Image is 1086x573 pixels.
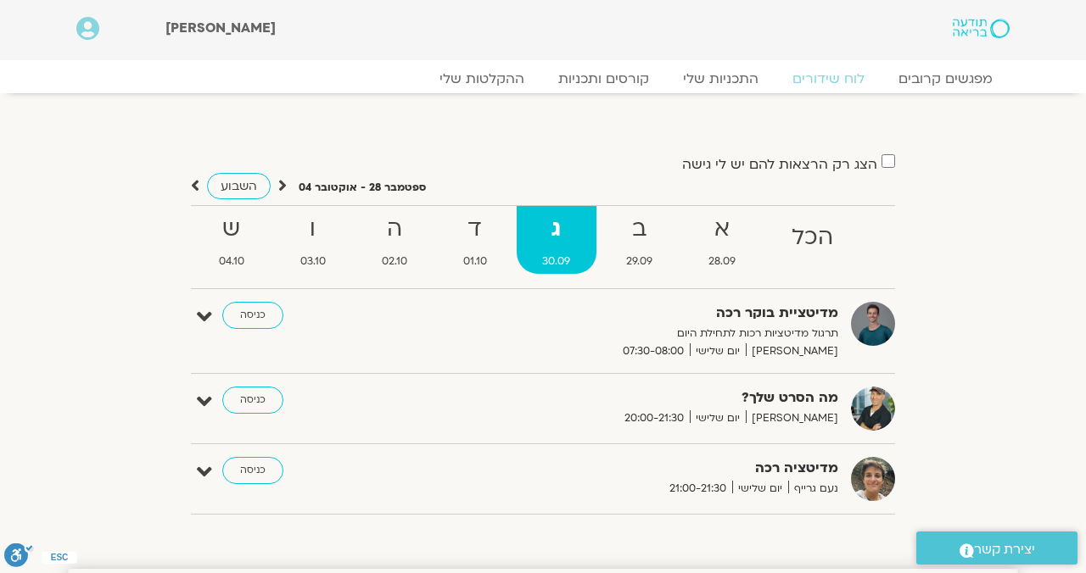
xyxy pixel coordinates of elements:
[299,179,426,197] p: ספטמבר 28 - אוקטובר 04
[517,253,597,270] span: 30.09
[732,480,788,498] span: יום שלישי
[765,219,859,257] strong: הכל
[619,409,690,427] span: 20:00-21:30
[600,206,679,274] a: ב29.09
[193,210,271,248] strong: ש
[746,409,838,427] span: [PERSON_NAME]
[355,206,434,274] a: ה02.10
[663,480,732,498] span: 21:00-21:30
[682,210,762,248] strong: א
[775,70,882,87] a: לוח שידורים
[690,409,746,427] span: יום שלישי
[765,206,859,274] a: הכל
[437,210,513,248] strong: ד
[193,206,271,274] a: ש04.10
[222,457,283,484] a: כניסה
[600,253,679,270] span: 29.09
[974,538,1035,561] span: יצירת קשר
[746,342,838,360] span: [PERSON_NAME]
[207,173,271,199] a: השבוע
[600,210,679,248] strong: ב
[165,19,276,37] span: [PERSON_NAME]
[682,206,762,274] a: א28.09
[423,457,838,480] strong: מדיטציה רכה
[423,387,838,409] strong: מה הסרט שלך?
[682,253,762,270] span: 28.09
[222,387,283,414] a: כניסה
[423,70,541,87] a: ההקלטות שלי
[193,253,271,270] span: 04.10
[690,342,746,360] span: יום שלישי
[221,178,257,194] span: השבוע
[617,342,690,360] span: 07:30-08:00
[76,70,1010,87] nav: Menu
[541,70,666,87] a: קורסים ותכניות
[682,157,877,172] label: הצג רק הרצאות להם יש לי גישה
[437,253,513,270] span: 01.10
[517,206,597,274] a: ג30.09
[423,302,838,325] strong: מדיטציית בוקר רכה
[355,253,434,270] span: 02.10
[274,210,352,248] strong: ו
[666,70,775,87] a: התכניות שלי
[788,480,838,498] span: נעם גרייף
[437,206,513,274] a: ד01.10
[274,253,352,270] span: 03.10
[222,302,283,329] a: כניסה
[423,325,838,342] p: תרגול מדיטציות רכות לתחילת היום
[517,210,597,248] strong: ג
[916,531,1078,565] a: יצירת קשר
[882,70,1010,87] a: מפגשים קרובים
[355,210,434,248] strong: ה
[274,206,352,274] a: ו03.10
